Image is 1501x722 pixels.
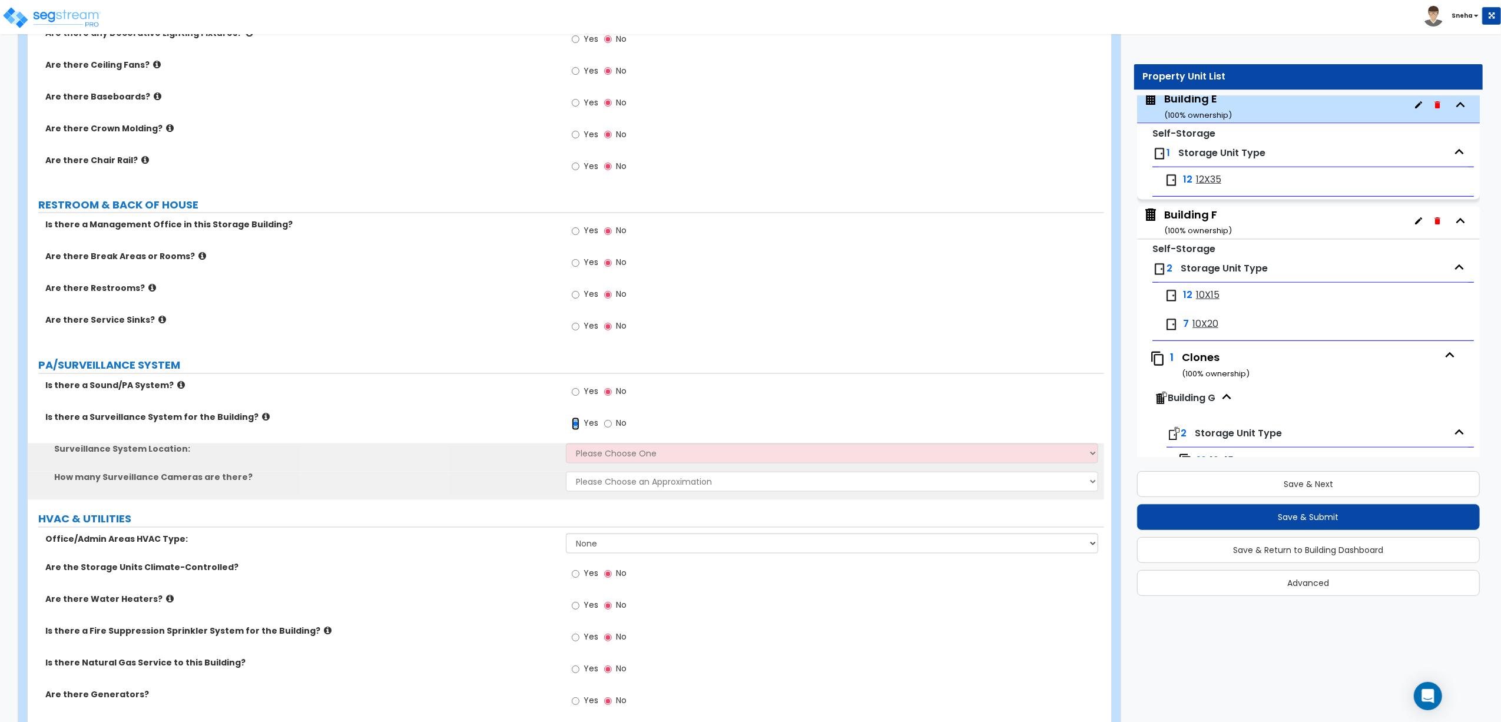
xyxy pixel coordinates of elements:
[572,418,579,430] input: Yes
[153,60,161,69] i: click for more info!
[1167,427,1181,441] img: clone-roomtype.svg
[1137,570,1480,596] button: Advanced
[1152,242,1215,256] small: Self-Storage
[584,695,598,707] span: Yes
[1196,173,1221,187] span: 12X35
[572,320,579,333] input: Yes
[1164,289,1178,303] img: door.png
[148,284,156,293] i: click for more info!
[572,225,579,238] input: Yes
[45,59,557,71] label: Are there Ceiling Fans?
[1183,173,1192,187] span: 12
[584,257,598,269] span: Yes
[1137,471,1480,497] button: Save & Next
[1143,207,1158,223] img: building.svg
[45,91,557,102] label: Are there Baseboards?
[584,418,598,429] span: Yes
[38,198,1104,213] label: RESTROOM & BACK OF HOUSE
[604,663,612,676] input: No
[1164,317,1178,332] img: door.png
[616,600,627,611] span: No
[604,568,612,581] input: No
[604,320,612,333] input: No
[1178,453,1192,468] img: clone.svg
[1143,70,1474,84] div: Property Unit List
[198,252,206,261] i: click for more info!
[1178,146,1265,160] span: Storage Unit Type
[604,695,612,708] input: No
[1143,91,1232,121] span: Building E
[45,412,557,423] label: Is there a Surveillance System for the Building?
[1152,147,1167,161] img: door.png
[572,128,579,141] input: Yes
[584,225,598,237] span: Yes
[1152,262,1167,276] img: door.png
[616,65,627,77] span: No
[1143,207,1232,237] span: Building F
[1137,537,1480,563] button: Save & Return to Building Dashboard
[1197,454,1207,468] span: 12
[616,418,627,429] span: No
[1423,6,1444,27] img: avatar.png
[45,380,557,392] label: Is there a Sound/PA System?
[616,631,627,643] span: No
[572,386,579,399] input: Yes
[604,225,612,238] input: No
[616,289,627,300] span: No
[1143,91,1158,107] img: building.svg
[166,595,174,604] i: click for more info!
[616,160,627,172] span: No
[584,631,598,643] span: Yes
[1195,426,1282,440] span: Storage Unit Type
[54,472,557,483] label: How many Surveillance Cameras are there?
[604,128,612,141] input: No
[1182,368,1250,379] small: ( 100 % ownership)
[616,386,627,398] span: No
[616,225,627,237] span: No
[45,122,557,134] label: Are there Crown Molding?
[572,65,579,78] input: Yes
[2,6,102,29] img: logo_pro_r.png
[1183,317,1189,331] span: 7
[572,568,579,581] input: Yes
[604,97,612,110] input: No
[584,289,598,300] span: Yes
[604,600,612,612] input: No
[1150,351,1165,366] img: clone.svg
[572,600,579,612] input: Yes
[166,124,174,133] i: click for more info!
[604,257,612,270] input: No
[584,160,598,172] span: Yes
[1154,392,1168,406] img: clone-building.svg
[584,97,598,108] span: Yes
[616,568,627,579] span: No
[45,625,557,637] label: Is there a Fire Suppression Sprinkler System for the Building?
[38,358,1104,373] label: PA/SURVEILLANCE SYSTEM
[604,65,612,78] input: No
[45,689,557,701] label: Are there Generators?
[1167,261,1172,275] span: 2
[572,695,579,708] input: Yes
[45,219,557,231] label: Is there a Management Office in this Storage Building?
[1168,391,1215,405] span: Building G
[45,534,557,545] label: Office/Admin Areas HVAC Type:
[54,443,557,455] label: Surveillance System Location:
[584,65,598,77] span: Yes
[604,386,612,399] input: No
[154,92,161,101] i: click for more info!
[45,594,557,605] label: Are there Water Heaters?
[1192,317,1218,331] span: 10X20
[584,320,598,332] span: Yes
[572,257,579,270] input: Yes
[1167,146,1170,160] span: 1
[604,289,612,302] input: No
[45,657,557,669] label: Is there Natural Gas Service to this Building?
[45,154,557,166] label: Are there Chair Rail?
[616,695,627,707] span: No
[584,663,598,675] span: Yes
[572,289,579,302] input: Yes
[616,320,627,332] span: No
[141,155,149,164] i: click for more info!
[1452,11,1473,20] b: Sneha
[584,386,598,398] span: Yes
